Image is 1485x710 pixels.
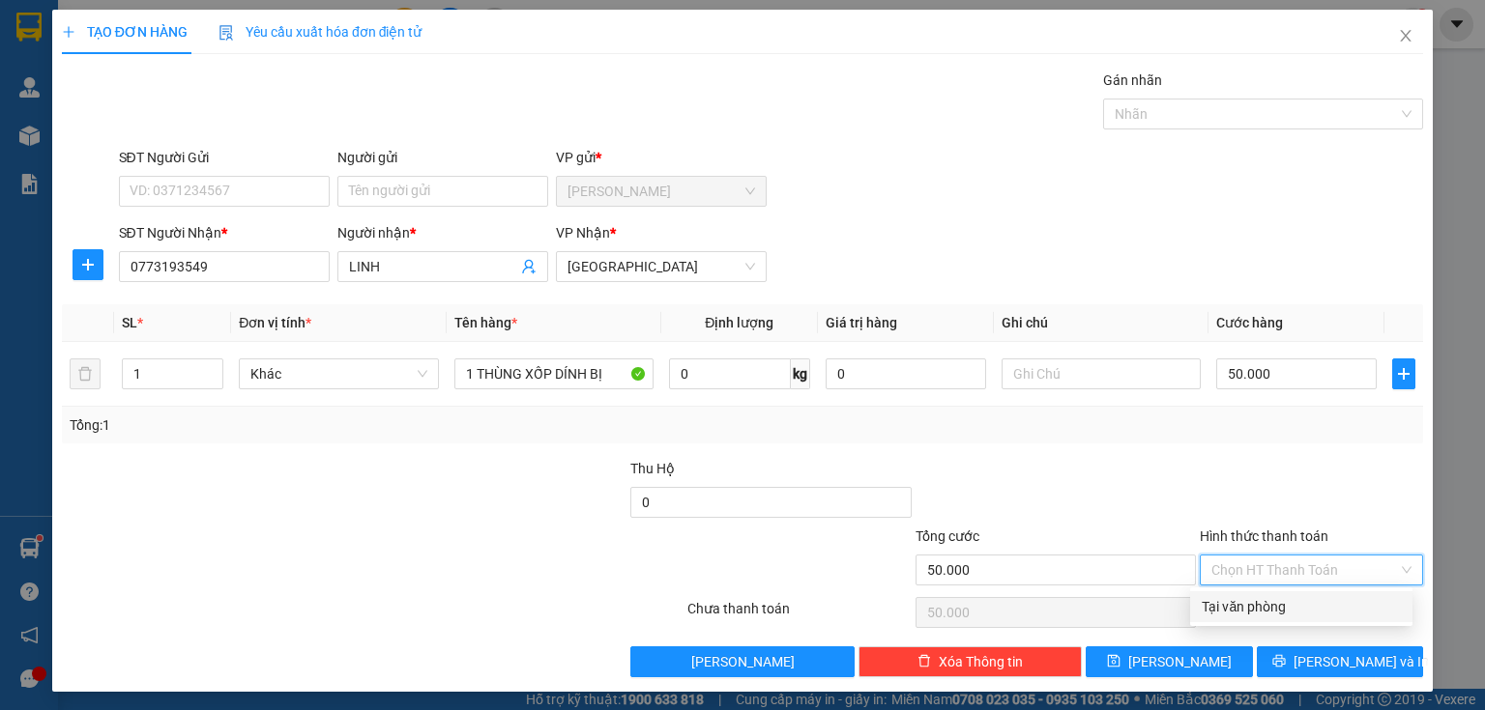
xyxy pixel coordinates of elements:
[1216,315,1283,330] span: Cước hàng
[1128,651,1232,672] span: [PERSON_NAME]
[521,259,537,274] span: user-add
[939,651,1023,672] span: Xóa Thông tin
[1202,596,1401,617] div: Tại văn phòng
[1257,646,1424,677] button: printer[PERSON_NAME] và In
[70,358,101,389] button: delete
[1002,358,1201,389] input: Ghi Chú
[454,358,654,389] input: VD: Bàn, Ghế
[250,359,426,388] span: Khác
[73,249,103,280] button: plus
[62,25,75,39] span: plus
[916,528,979,544] span: Tổng cước
[1200,528,1328,544] label: Hình thức thanh toán
[568,177,755,206] span: Phan Rang
[691,651,795,672] span: [PERSON_NAME]
[826,358,986,389] input: 0
[239,315,311,330] span: Đơn vị tính
[1272,654,1286,669] span: printer
[1086,646,1253,677] button: save[PERSON_NAME]
[1398,28,1413,43] span: close
[1379,10,1433,64] button: Close
[556,147,767,168] div: VP gửi
[1294,651,1429,672] span: [PERSON_NAME] và In
[122,315,137,330] span: SL
[568,252,755,281] span: Sài Gòn
[994,304,1208,342] th: Ghi chú
[1107,654,1121,669] span: save
[454,315,517,330] span: Tên hàng
[826,315,897,330] span: Giá trị hàng
[218,25,234,41] img: icon
[630,461,675,476] span: Thu Hộ
[556,225,610,241] span: VP Nhận
[337,222,548,243] div: Người nhận
[1103,72,1162,88] label: Gán nhãn
[705,315,773,330] span: Định lượng
[1392,358,1415,389] button: plus
[73,257,102,272] span: plus
[119,222,330,243] div: SĐT Người Nhận
[791,358,810,389] span: kg
[119,147,330,168] div: SĐT Người Gửi
[1393,366,1414,382] span: plus
[218,24,422,40] span: Yêu cầu xuất hóa đơn điện tử
[917,654,931,669] span: delete
[685,598,913,632] div: Chưa thanh toán
[859,646,1082,677] button: deleteXóa Thông tin
[630,646,854,677] button: [PERSON_NAME]
[62,24,188,40] span: TẠO ĐƠN HÀNG
[70,414,574,436] div: Tổng: 1
[337,147,548,168] div: Người gửi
